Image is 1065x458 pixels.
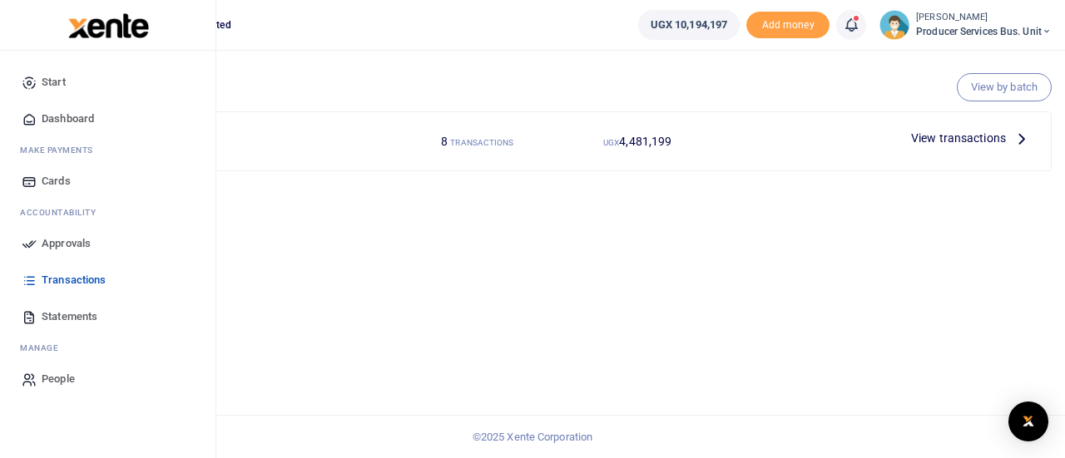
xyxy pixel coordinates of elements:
a: UGX 10,194,197 [638,10,740,40]
span: Approvals [42,235,91,252]
span: 4,481,199 [619,135,671,148]
span: Add money [746,12,830,39]
span: anage [28,342,59,354]
span: People [42,371,75,387]
a: Transactions [13,262,202,298]
a: profile-user [PERSON_NAME] Producer Services Bus. Unit [879,10,1052,40]
small: UGX [603,138,619,147]
span: UGX 10,194,197 [651,17,727,33]
a: logo-small logo-large logo-large [67,18,149,31]
span: Statements [42,308,97,325]
span: 8 [441,135,448,148]
h4: Pending your approval [63,71,1052,90]
li: Toup your wallet [746,12,830,39]
a: Add money [746,17,830,30]
a: View by batch [957,73,1052,101]
li: M [13,137,202,163]
span: Cards [42,173,71,190]
img: logo-large [68,13,149,38]
a: Start [13,64,202,101]
a: People [13,361,202,397]
span: Dashboard [42,111,94,127]
li: Wallet ballance [632,10,746,40]
small: TRANSACTIONS [450,138,513,147]
span: Producer Services Bus. Unit [916,24,1052,39]
h4: Mobile Money [84,132,391,150]
span: View transactions [911,129,1006,147]
div: Open Intercom Messenger [1008,401,1048,441]
a: Statements [13,298,202,335]
li: Ac [13,199,202,225]
span: Transactions [42,272,106,288]
small: [PERSON_NAME] [916,11,1052,25]
a: Approvals [13,225,202,262]
span: countability [32,206,96,219]
a: Dashboard [13,101,202,137]
span: ake Payments [28,144,93,156]
a: Cards [13,163,202,199]
li: M [13,335,202,361]
img: profile-user [879,10,909,40]
span: Start [42,74,66,91]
